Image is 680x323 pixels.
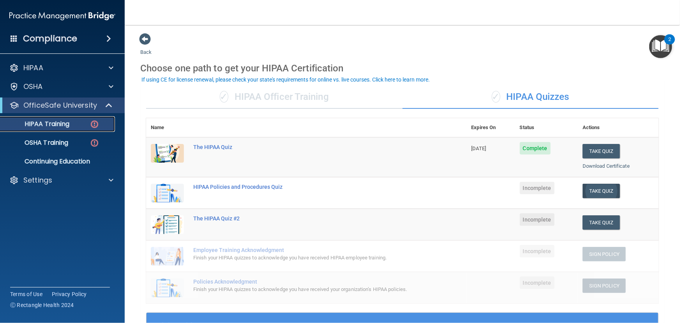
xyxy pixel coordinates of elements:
div: The HIPAA Quiz #2 [193,215,428,222]
div: Finish your HIPAA quizzes to acknowledge you have received HIPAA employee training. [193,253,428,263]
a: Settings [9,176,113,185]
span: Incomplete [520,245,555,257]
span: Incomplete [520,182,555,194]
div: HIPAA Quizzes [403,85,659,109]
div: 2 [668,39,671,50]
th: Actions [578,118,659,137]
div: The HIPAA Quiz [193,144,428,150]
div: Policies Acknowledgment [193,279,428,285]
p: OSHA [23,82,43,91]
span: Complete [520,142,551,154]
a: Download Certificate [583,163,630,169]
p: HIPAA [23,63,43,73]
span: ✓ [492,91,500,103]
a: HIPAA [9,63,113,73]
div: Choose one path to get your HIPAA Certification [140,57,664,80]
th: Expires On [467,118,515,137]
img: danger-circle.6113f641.png [90,138,99,148]
th: Status [515,118,578,137]
div: Finish your HIPAA quizzes to acknowledge you have received your organization’s HIPAA policies. [193,285,428,294]
p: Continuing Education [5,158,111,165]
th: Name [146,118,189,137]
div: HIPAA Policies and Procedures Quiz [193,184,428,190]
button: Open Resource Center, 2 new notifications [649,35,672,58]
button: Sign Policy [583,247,626,261]
button: Take Quiz [583,215,620,230]
span: Ⓒ Rectangle Health 2024 [10,301,74,309]
p: Settings [23,176,52,185]
p: OSHA Training [5,139,68,147]
a: Privacy Policy [52,290,87,298]
div: Employee Training Acknowledgment [193,247,428,253]
p: HIPAA Training [5,120,69,128]
button: Take Quiz [583,144,620,158]
span: Incomplete [520,277,555,289]
div: HIPAA Officer Training [146,85,403,109]
button: Take Quiz [583,184,620,198]
p: OfficeSafe University [23,101,97,110]
span: [DATE] [472,146,486,151]
h4: Compliance [23,33,77,44]
span: Incomplete [520,213,555,226]
button: Sign Policy [583,279,626,293]
img: danger-circle.6113f641.png [90,119,99,129]
button: If using CE for license renewal, please check your state's requirements for online vs. live cours... [140,76,431,83]
span: ✓ [220,91,228,103]
a: OSHA [9,82,113,91]
a: OfficeSafe University [9,101,113,110]
div: If using CE for license renewal, please check your state's requirements for online vs. live cours... [141,77,430,82]
img: PMB logo [9,8,115,24]
a: Back [140,40,152,55]
a: Terms of Use [10,290,42,298]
